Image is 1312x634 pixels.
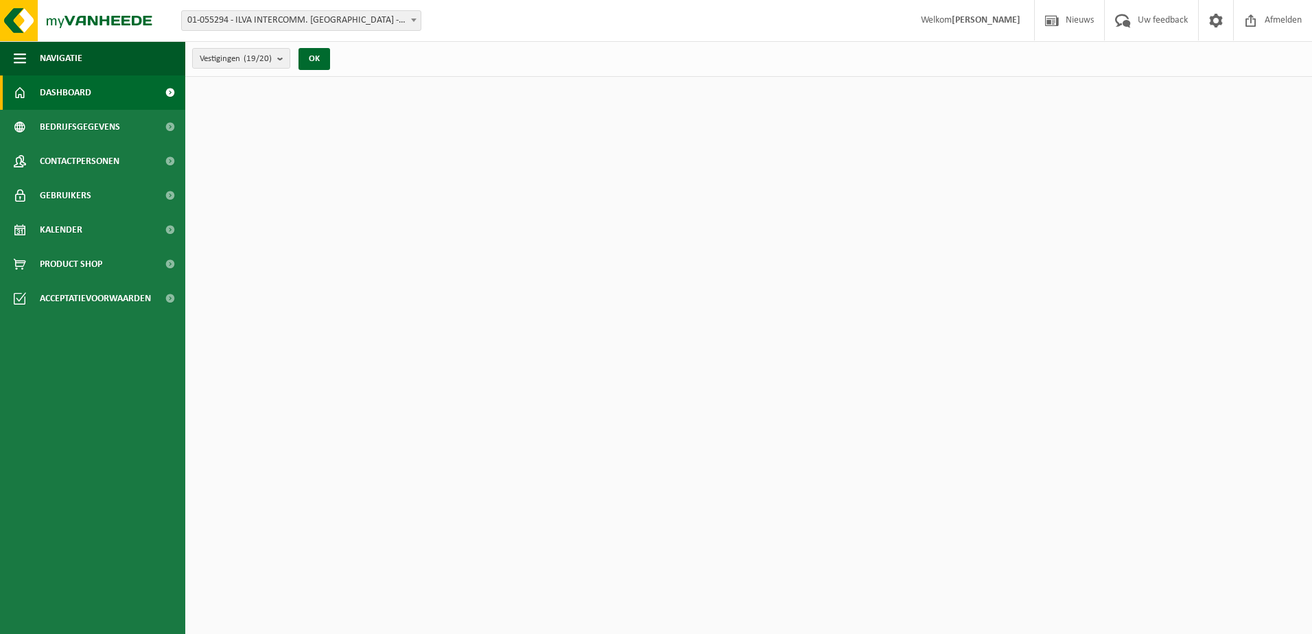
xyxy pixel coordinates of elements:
span: 01-055294 - ILVA INTERCOMM. EREMBODEGEM - EREMBODEGEM [182,11,421,30]
span: Vestigingen [200,49,272,69]
button: Vestigingen(19/20) [192,48,290,69]
span: Contactpersonen [40,144,119,178]
span: Kalender [40,213,82,247]
button: OK [298,48,330,70]
span: 01-055294 - ILVA INTERCOMM. EREMBODEGEM - EREMBODEGEM [181,10,421,31]
span: Product Shop [40,247,102,281]
span: Bedrijfsgegevens [40,110,120,144]
span: Dashboard [40,75,91,110]
span: Acceptatievoorwaarden [40,281,151,316]
strong: [PERSON_NAME] [952,15,1020,25]
count: (19/20) [244,54,272,63]
span: Navigatie [40,41,82,75]
span: Gebruikers [40,178,91,213]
